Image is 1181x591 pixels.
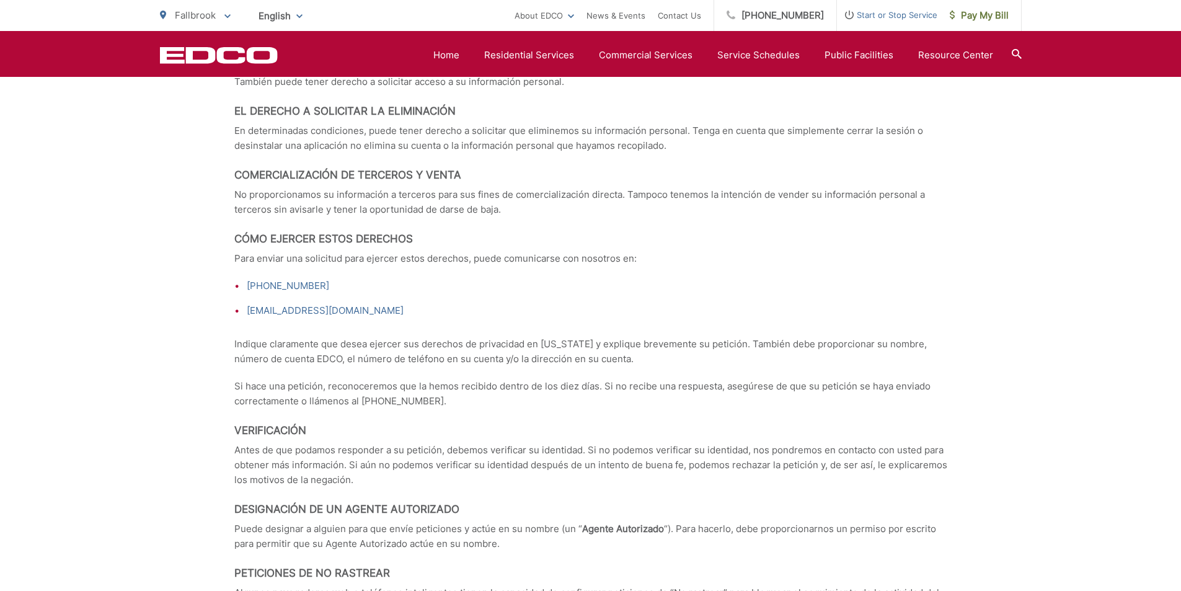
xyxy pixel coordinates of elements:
[515,8,574,23] a: About EDCO
[825,48,893,63] a: Public Facilities
[950,8,1009,23] span: Pay My Bill
[582,523,664,535] strong: Agente Autorizado
[234,251,947,266] p: Para enviar una solicitud para ejercer estos derechos, puede comunicarse con nosotros en:
[658,8,701,23] a: Contact Us
[484,48,574,63] a: Residential Services
[234,567,947,579] h3: Peticiones de no rastrear
[249,5,312,27] span: English
[234,233,947,245] h3: Cómo ejercer estos derechos
[586,8,645,23] a: News & Events
[234,424,947,437] h3: Verificación
[234,503,947,515] h3: Designación de un agente autorizado
[234,105,947,117] h3: El derecho a solicitar la eliminación
[433,48,459,63] a: Home
[160,47,278,64] a: EDCD logo. Return to the homepage.
[599,48,692,63] a: Commercial Services
[918,48,993,63] a: Resource Center
[234,169,947,181] h3: Comercialización de terceros y venta
[234,379,947,409] p: Si hace una petición, reconoceremos que la hemos recibido dentro de los diez días. Si no recibe u...
[234,522,947,551] p: Puede designar a alguien para que envíe peticiones y actúe en su nombre (un “ “). Para hacerlo, d...
[234,187,947,217] p: No proporcionamos su información a terceros para sus fines de comercialización directa. Tampoco t...
[717,48,800,63] a: Service Schedules
[234,443,947,487] p: Antes de que podamos responder a su petición, debemos verificar su identidad. Si no podemos verif...
[234,74,947,89] p: También puede tener derecho a solicitar acceso a su información personal.
[234,337,947,367] p: Indique claramente que desea ejercer sus derechos de privacidad en [US_STATE] y explique brevemen...
[247,278,329,293] a: [PHONE_NUMBER]
[234,123,947,153] p: En determinadas condiciones, puede tener derecho a solicitar que eliminemos su información person...
[247,303,404,318] a: [EMAIL_ADDRESS][DOMAIN_NAME]
[175,9,216,21] span: Fallbrook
